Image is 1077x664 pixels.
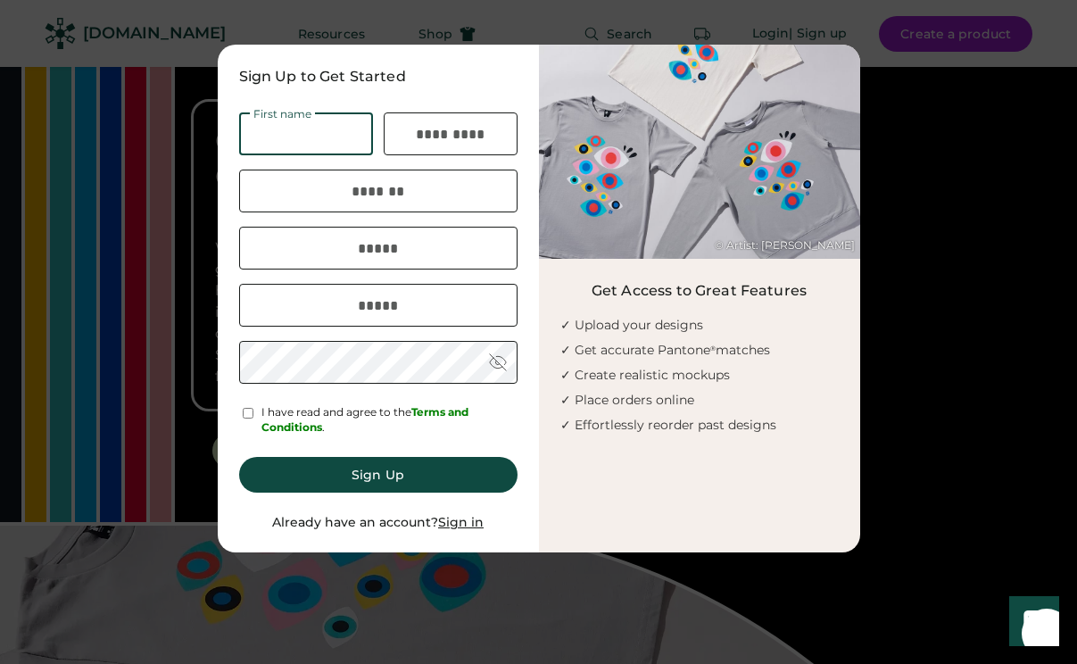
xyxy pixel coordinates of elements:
[272,514,484,532] div: Already have an account?
[261,405,471,434] font: Terms and Conditions
[592,280,807,302] div: Get Access to Great Features
[560,312,860,437] div: ✓ Upload your designs ✓ Get accurate Pantone matches ✓ Create realistic mockups ✓ Place orders on...
[539,45,860,259] img: Web-Rendered_Studio-3.jpg
[715,238,855,253] div: © Artist: [PERSON_NAME]
[261,405,518,436] div: I have read and agree to the .
[438,514,484,530] u: Sign in
[992,584,1069,660] iframe: Front Chat
[239,66,518,87] div: Sign Up to Get Started
[250,109,315,120] div: First name
[710,344,716,353] sup: ®
[239,457,518,493] button: Sign Up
